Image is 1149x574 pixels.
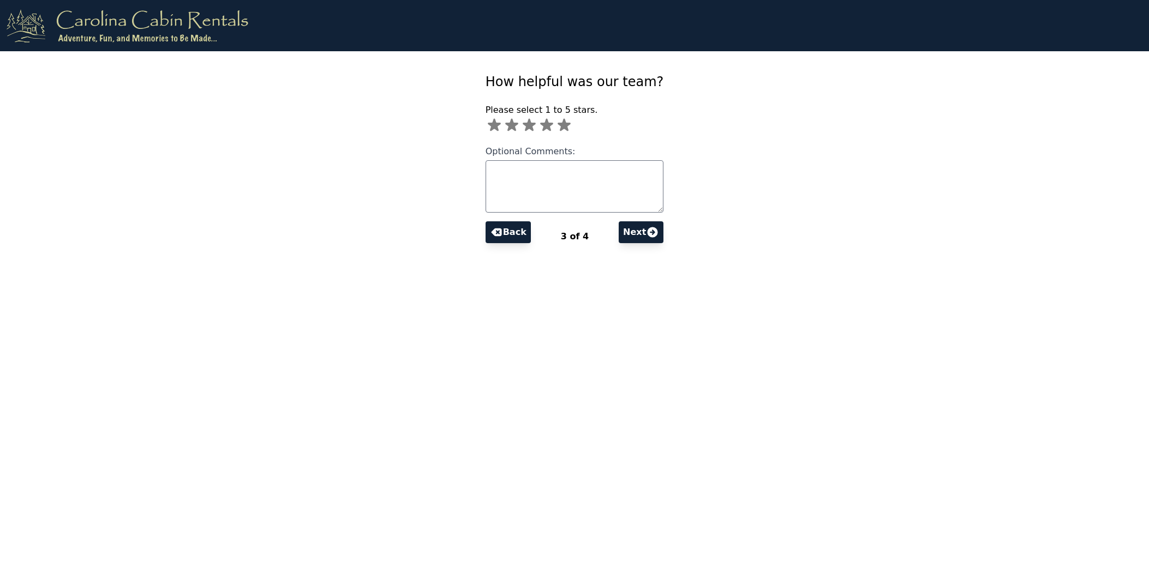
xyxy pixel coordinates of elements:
[561,231,589,241] span: 3 of 4
[486,221,531,243] button: Back
[486,104,664,117] p: Please select 1 to 5 stars.
[486,74,664,89] span: How helpful was our team?
[486,146,576,156] span: Optional Comments:
[619,221,663,243] button: Next
[7,9,248,43] img: logo.png
[486,160,664,213] textarea: Optional Comments:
